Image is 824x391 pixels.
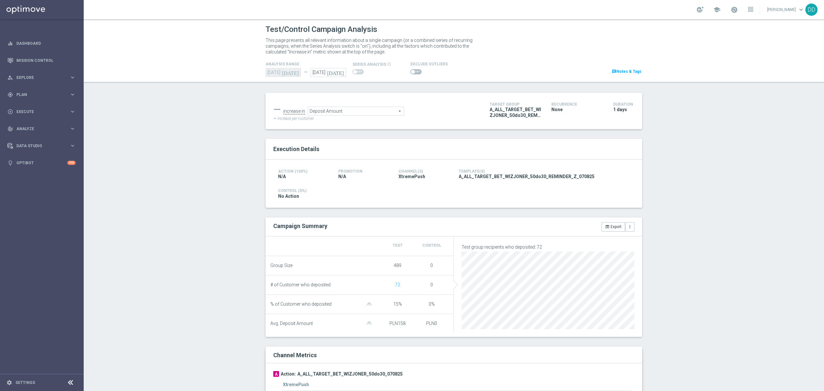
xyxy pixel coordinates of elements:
span: N/A [278,174,286,179]
span: % of Customer who deposited [270,301,332,307]
a: Dashboard [16,35,76,52]
p: Test group recipients who deposited: 72 [462,244,634,250]
button: lightbulb Optibot +10 [7,160,76,166]
i: gps_fixed [7,92,13,98]
i: settings [6,380,12,386]
p: This page presents all relevant information about a single campaign (or a combined series of recu... [266,37,481,55]
h4: Recurrence [551,102,604,107]
img: gaussianGrey.svg [363,302,376,307]
h4: Template(s) [459,169,630,174]
h3: A_ALL_TARGET_BET_WIZJONER_50do30_070825 [297,371,403,377]
span: Test [393,243,403,248]
h1: Test/Control Campaign Analysis [266,25,377,34]
a: [PERSON_NAME]keyboard_arrow_down [766,5,805,14]
div: Channel Metrics [273,350,638,359]
span: A_ALL_TARGET_BET_WIZJONER_50do30_REMINDER_Z_070825 [459,174,595,179]
button: Mission Control [7,58,76,63]
div: increase in [283,109,305,114]
i: [DATE] [282,68,301,75]
h4: Control (0%) [278,188,630,193]
span: series analysis [352,62,386,67]
span: Control [422,243,441,248]
span: — [273,116,276,121]
button: person_search Explore keyboard_arrow_right [7,75,76,80]
span: A_ALL_TARGET_BET_WIZJONER_50do30_REMINDER_Z_070825 [490,107,542,118]
h5: XtremePush [283,382,309,387]
div: Dashboard [7,35,76,52]
button: Data Studio keyboard_arrow_right [7,143,76,148]
span: Group Size [270,263,293,268]
h4: Duration [613,102,634,107]
i: equalizer [7,41,13,46]
i: person_search [7,75,13,81]
i: keyboard_arrow_right [70,126,76,132]
div: Plan [7,92,70,98]
span: school [713,6,720,13]
input: Select Date [311,68,346,77]
h4: Target Group [490,102,542,107]
div: +10 [67,161,76,165]
span: None [551,107,563,112]
i: play_circle_outline [7,109,13,115]
div: Mission Control [7,52,76,69]
span: PLN158 [389,321,406,326]
span: XtremePush [398,174,425,179]
div: — [301,70,311,75]
span: 1 days [613,107,627,112]
span: # of Customer who deposited [270,282,331,288]
span: Analyze [16,127,70,131]
button: gps_fixed Plan keyboard_arrow_right [7,92,76,97]
i: keyboard_arrow_right [70,109,76,115]
span: 0% [429,301,435,307]
i: more_vert [628,224,632,229]
span: Execution Details [273,146,319,152]
span: Avg. Deposit Amount [270,321,313,326]
div: A [273,371,279,377]
span: increase per customer [277,116,314,121]
h4: Channel(s) [398,169,449,174]
button: equalizer Dashboard [7,41,76,46]
button: open_in_browser Export [602,222,625,231]
a: Optibot [16,154,67,171]
i: [DATE] [327,68,346,75]
div: Data Studio [7,143,70,149]
div: — [273,104,281,115]
span: Plan [16,93,70,97]
span: 15% [393,301,402,307]
a: chatNotes & Tags [611,68,642,75]
i: track_changes [7,126,13,132]
i: info_outline [387,62,391,66]
i: chat [612,69,616,74]
button: play_circle_outline Execute keyboard_arrow_right [7,109,76,114]
span: Execute [16,110,70,114]
i: keyboard_arrow_right [70,91,76,98]
a: Mission Control [16,52,76,69]
h2: Channel Metrics [273,352,317,358]
h4: Exclude Outliers [410,62,448,66]
h4: analysis range [266,62,352,66]
i: keyboard_arrow_right [70,74,76,81]
span: No Action [278,193,299,199]
span: 0 [430,263,433,268]
button: track_changes Analyze keyboard_arrow_right [7,126,76,131]
span: Show unique customers [395,282,400,287]
span: keyboard_arrow_down [798,6,805,13]
i: lightbulb [7,160,13,166]
span: 0 [430,282,433,287]
div: Execute [7,109,70,115]
a: Settings [15,381,35,385]
span: Data Studio [16,144,70,148]
h4: Action (100%) [278,169,329,174]
img: gaussianGrey.svg [363,321,376,326]
span: Explore [16,76,70,80]
h2: Campaign Summary [273,223,327,229]
span: PLN0 [426,321,437,326]
h4: Promotion [338,169,389,174]
button: more_vert [625,222,634,231]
